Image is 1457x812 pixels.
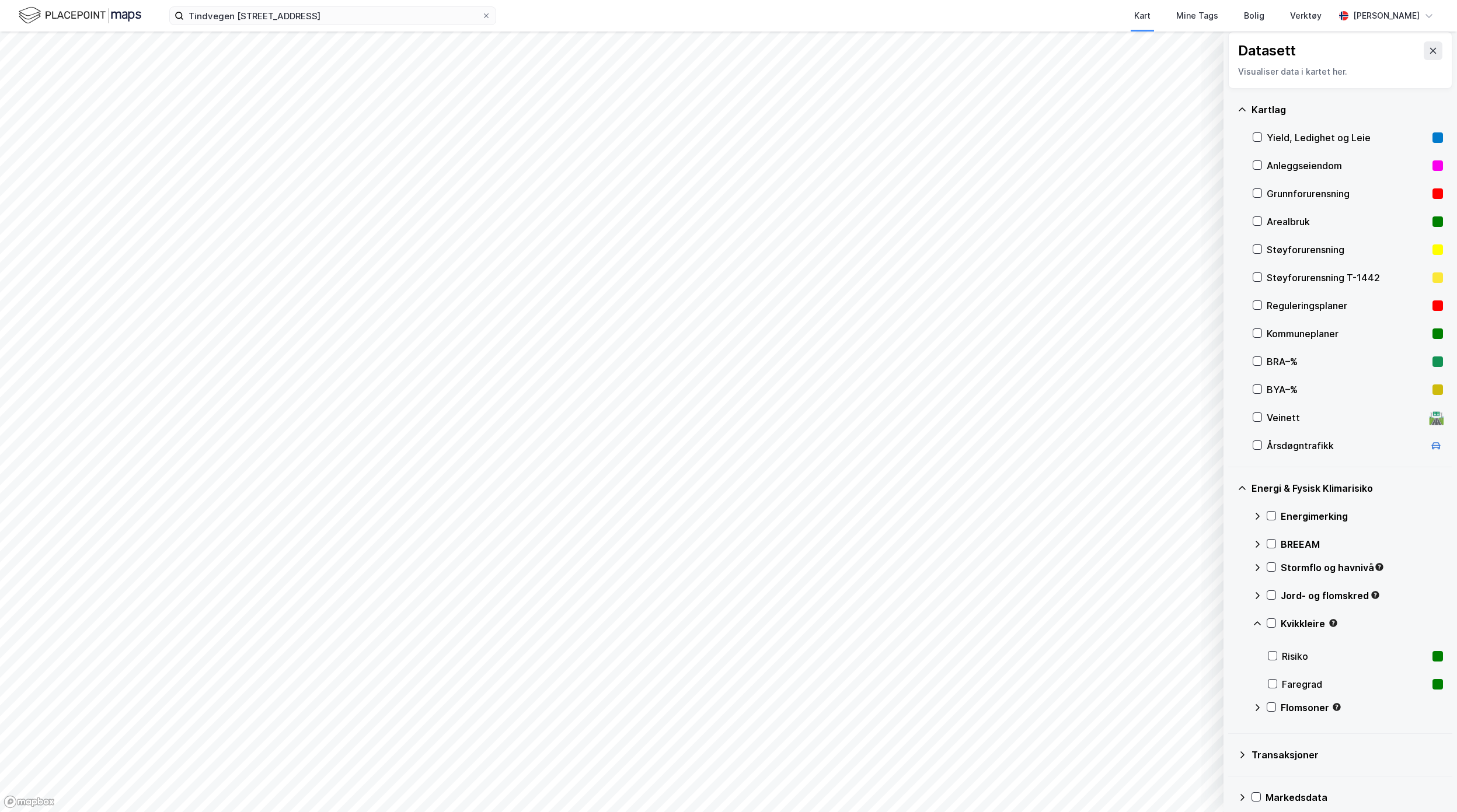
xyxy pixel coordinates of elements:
[1267,327,1428,341] div: Kommuneplaner
[1353,9,1420,23] div: [PERSON_NAME]
[1267,187,1428,201] div: Grunnforurensning
[1267,131,1428,145] div: Yield, Ledighet og Leie
[184,7,482,24] input: Søk på adresse, matrikkel, gårdeiere, leietakere eller personer
[1281,509,1443,523] div: Energimerking
[1328,618,1339,628] div: Tooltip anchor
[1370,590,1381,600] div: Tooltip anchor
[1281,561,1443,575] div: Stormflo og havnivå
[1238,41,1296,60] div: Datasett
[1331,702,1342,712] div: Tooltip anchor
[1399,756,1457,812] iframe: Chat Widget
[4,795,55,808] a: Mapbox homepage
[1134,9,1151,23] div: Kart
[1399,756,1457,812] div: Kontrollprogram for chat
[1281,537,1443,551] div: BREEAM
[1267,159,1428,173] div: Anleggseiendom
[1281,617,1443,631] div: Kvikkleire
[1267,411,1424,425] div: Veinett
[1244,9,1264,23] div: Bolig
[1282,677,1428,691] div: Faregrad
[1267,439,1424,453] div: Årsdøgntrafikk
[1252,103,1443,117] div: Kartlag
[1267,383,1428,397] div: BYA–%
[1267,271,1428,285] div: Støyforurensning T-1442
[1267,243,1428,257] div: Støyforurensning
[1267,215,1428,229] div: Arealbruk
[19,5,141,26] img: logo.f888ab2527a4732fd821a326f86c7f29.svg
[1238,65,1442,79] div: Visualiser data i kartet her.
[1281,589,1443,603] div: Jord- og flomskred
[1266,790,1443,804] div: Markedsdata
[1267,299,1428,313] div: Reguleringsplaner
[1252,748,1443,762] div: Transaksjoner
[1282,649,1428,663] div: Risiko
[1374,562,1385,572] div: Tooltip anchor
[1252,481,1443,495] div: Energi & Fysisk Klimarisiko
[1176,9,1218,23] div: Mine Tags
[1267,355,1428,369] div: BRA–%
[1281,701,1443,715] div: Flomsoner
[1428,410,1444,425] div: 🛣️
[1290,9,1322,23] div: Verktøy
